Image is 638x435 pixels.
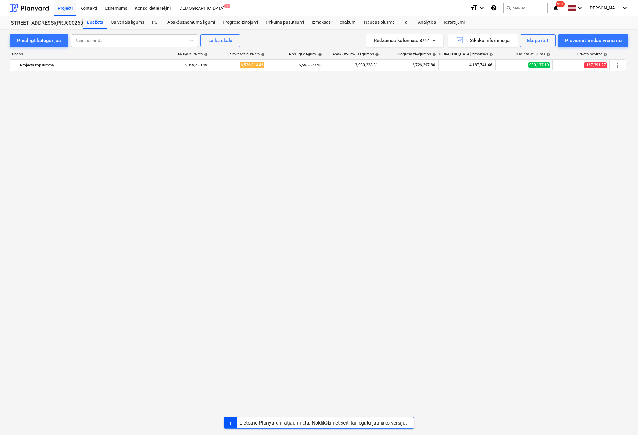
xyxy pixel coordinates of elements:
[602,53,607,56] span: help
[575,52,607,57] div: Budžeta novirze
[335,16,360,29] a: Ienākumi
[503,3,548,13] button: Meklēt
[440,16,468,29] a: Iestatījumi
[208,36,232,45] div: Laika skala
[83,16,107,29] a: Budžets
[332,52,379,57] div: Apakšuzņēmēju līgumos
[262,16,308,29] a: Pirkuma pasūtījumi
[516,52,550,57] div: Budžeta atlikums
[431,52,493,57] div: [DEMOGRAPHIC_DATA] izmaksas
[10,52,153,57] div: rindas
[545,53,550,56] span: help
[431,53,436,56] span: help
[614,61,622,69] span: Vairāk darbību
[399,16,414,29] a: Faili
[164,16,219,29] a: Apakšuzņēmuma līgumi
[240,62,264,68] span: 6,526,814.46
[148,16,164,29] a: PSF
[107,16,148,29] a: Galvenais līgums
[270,60,322,70] div: 5,596,677.28
[366,34,443,47] button: Redzamas kolonnas:8/14
[374,36,436,45] div: Redzamas kolonnas : 8/14
[470,4,478,12] i: format_size
[556,1,565,7] span: 99+
[17,36,61,45] div: Pārslēgt kategorijas
[491,4,497,12] i: Zināšanu pamats
[589,5,620,10] span: [PERSON_NAME]
[260,53,265,56] span: help
[576,4,583,12] i: keyboard_arrow_down
[224,4,230,8] span: 1
[156,60,207,70] div: 6,359,423.19
[412,62,436,68] span: 2,726,297.84
[553,4,559,12] i: notifications
[360,16,399,29] a: Naudas plūsma
[527,36,549,45] div: Eksportēt
[374,53,379,56] span: help
[456,36,510,45] div: Sīkāka informācija
[10,34,68,47] button: Pārslēgt kategorijas
[506,5,511,10] span: search
[178,52,208,57] div: Mērķa budžets
[317,53,322,56] span: help
[397,52,436,57] div: Progresa ziņojumos
[203,53,208,56] span: help
[528,62,550,68] span: 930,137.19
[565,36,622,45] div: Pievienot rindas vienumu
[289,52,322,57] div: Noslēgtie līgumi
[219,16,262,29] a: Progresa ziņojumi
[228,52,265,57] div: Pārskatīts budžets
[414,16,440,29] a: Analytics
[239,420,407,426] div: Lietotne Planyard ir atjaunināta. Noklikšķiniet šeit, lai iegūtu jaunāko versiju.
[584,62,607,68] span: -167,391.27
[606,405,638,435] iframe: Chat Widget
[478,4,485,12] i: keyboard_arrow_down
[558,34,628,47] button: Pievienot rindas vienumu
[308,16,335,29] a: Izmaksas
[469,62,493,68] span: 4,187,741.46
[10,20,75,27] div: [STREET_ADDRESS](PRJ0002600) 2601946
[448,34,518,47] button: Sīkāka informācija
[621,4,628,12] i: keyboard_arrow_down
[520,34,556,47] button: Eksportēt
[20,60,150,70] div: Projekta kopsumma
[488,53,493,56] span: help
[200,34,240,47] button: Laika skala
[355,62,379,68] span: 3,980,228.31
